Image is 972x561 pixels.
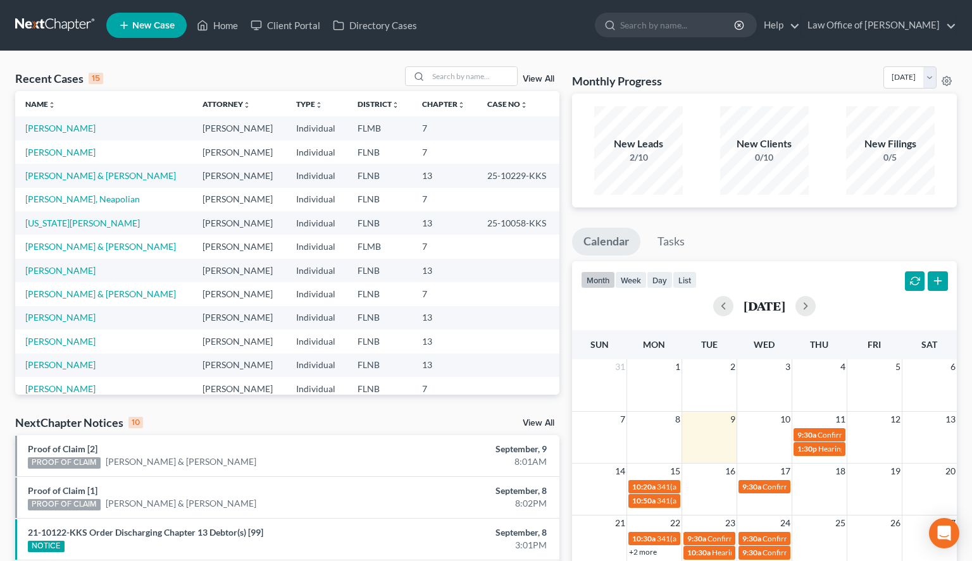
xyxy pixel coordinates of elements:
[632,534,656,543] span: 10:30a
[192,116,286,140] td: [PERSON_NAME]
[729,359,737,374] span: 2
[192,330,286,353] td: [PERSON_NAME]
[286,306,347,330] td: Individual
[707,534,851,543] span: Confirmation hearing for [PERSON_NAME]
[810,339,828,350] span: Thu
[673,271,697,288] button: list
[846,137,935,151] div: New Filings
[834,464,847,479] span: 18
[742,534,761,543] span: 9:30a
[657,496,850,505] span: 341(a) meeting for [PERSON_NAME] De [PERSON_NAME]
[347,211,412,235] td: FLNB
[894,359,902,374] span: 5
[797,430,816,440] span: 9:30a
[834,515,847,531] span: 25
[779,464,792,479] span: 17
[572,73,662,89] h3: Monthly Progress
[28,457,101,469] div: PROOF OF CLAIM
[28,527,263,538] a: 21-10122-KKS Order Discharging Chapter 13 Debtor(s) [99]
[720,137,809,151] div: New Clients
[25,218,140,228] a: [US_STATE][PERSON_NAME]
[286,235,347,258] td: Individual
[192,259,286,282] td: [PERSON_NAME]
[594,151,683,164] div: 2/10
[25,147,96,157] a: [PERSON_NAME]
[674,359,682,374] span: 1
[286,330,347,353] td: Individual
[687,534,706,543] span: 9:30a
[412,306,478,330] td: 13
[286,116,347,140] td: Individual
[779,412,792,427] span: 10
[132,21,175,30] span: New Case
[614,515,626,531] span: 21
[412,235,478,258] td: 7
[244,14,327,37] a: Client Portal
[487,99,528,109] a: Case Nounfold_more
[25,194,140,204] a: [PERSON_NAME], Neapolian
[944,515,957,531] span: 27
[296,99,323,109] a: Typeunfold_more
[619,412,626,427] span: 7
[347,306,412,330] td: FLNB
[615,271,647,288] button: week
[25,383,96,394] a: [PERSON_NAME]
[286,164,347,187] td: Individual
[202,99,251,109] a: Attorneyunfold_more
[590,339,609,350] span: Sun
[647,271,673,288] button: day
[15,71,103,86] div: Recent Cases
[646,228,696,256] a: Tasks
[25,336,96,347] a: [PERSON_NAME]
[28,443,97,454] a: Proof of Claim [2]
[921,339,937,350] span: Sat
[797,444,817,453] span: 1:30p
[724,464,737,479] span: 16
[818,430,961,440] span: Confirmation hearing for [PERSON_NAME]
[712,548,849,557] span: Hearing for [PERSON_NAME][US_STATE]
[523,419,554,428] a: View All
[192,188,286,211] td: [PERSON_NAME]
[327,14,423,37] a: Directory Cases
[28,485,97,496] a: Proof of Claim [1]
[347,188,412,211] td: FLNB
[949,359,957,374] span: 6
[412,330,478,353] td: 13
[243,101,251,109] i: unfold_more
[192,164,286,187] td: [PERSON_NAME]
[347,282,412,305] td: FLNB
[192,354,286,377] td: [PERSON_NAME]
[48,101,56,109] i: unfold_more
[412,164,478,187] td: 13
[347,259,412,282] td: FLNB
[581,271,615,288] button: month
[657,482,779,491] span: 341(a) meeting for [PERSON_NAME]
[106,455,256,468] a: [PERSON_NAME] & [PERSON_NAME]
[128,417,143,428] div: 10
[347,140,412,164] td: FLNB
[929,518,959,548] div: Open Intercom Messenger
[192,282,286,305] td: [PERSON_NAME]
[944,412,957,427] span: 13
[818,444,966,453] span: Hearing for Celebration Pointe Holdings, LLC
[412,354,478,377] td: 13
[754,339,775,350] span: Wed
[192,235,286,258] td: [PERSON_NAME]
[412,282,478,305] td: 7
[779,515,792,531] span: 24
[382,484,547,497] div: September, 8
[347,235,412,258] td: FLMB
[106,497,256,510] a: [PERSON_NAME] & [PERSON_NAME]
[687,548,711,557] span: 10:30a
[347,330,412,353] td: FLNB
[25,123,96,133] a: [PERSON_NAME]
[839,359,847,374] span: 4
[632,482,656,491] span: 10:20a
[784,359,792,374] span: 3
[89,73,103,84] div: 15
[190,14,244,37] a: Home
[25,312,96,323] a: [PERSON_NAME]
[643,339,665,350] span: Mon
[477,211,559,235] td: 25-10058-KKS
[757,14,800,37] a: Help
